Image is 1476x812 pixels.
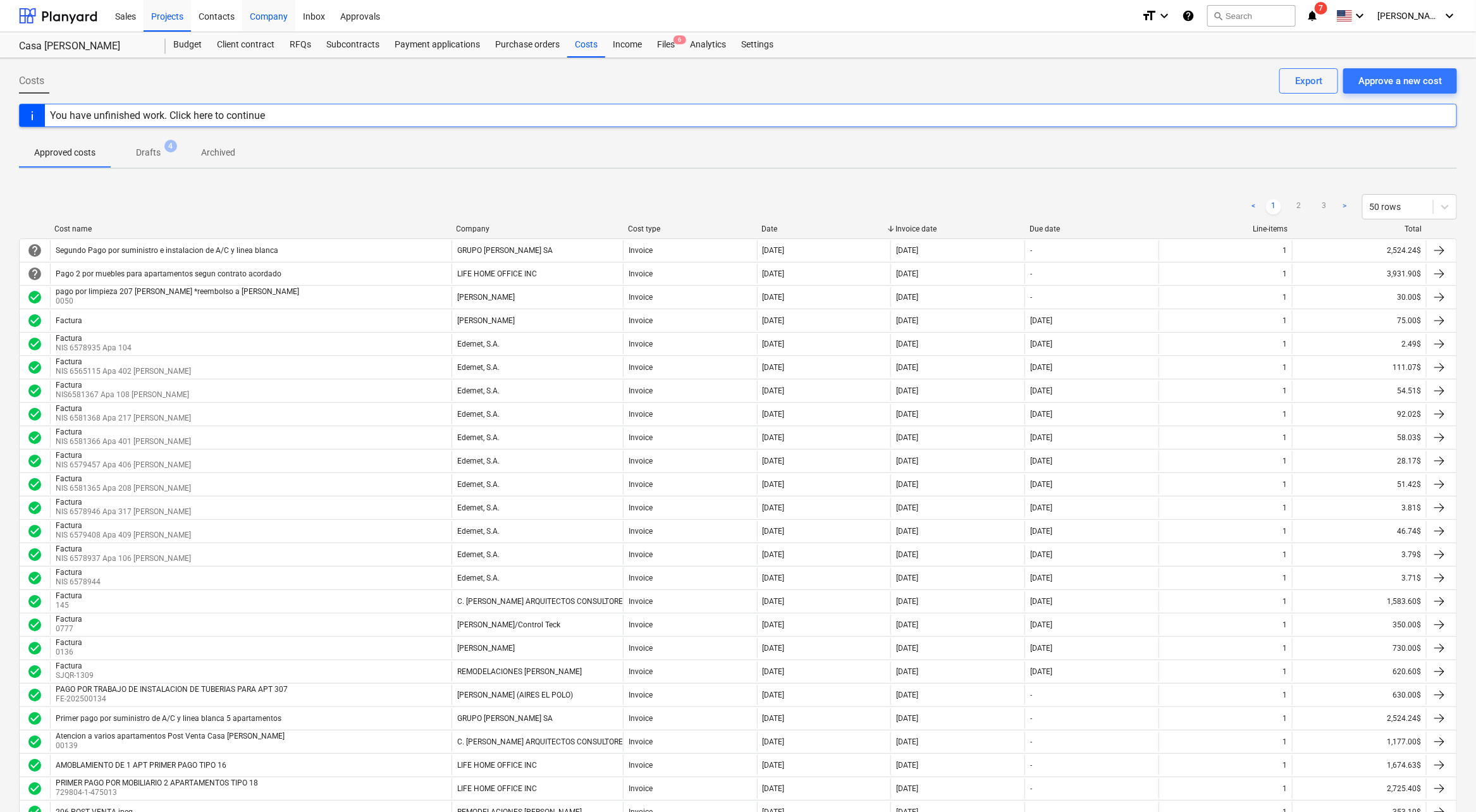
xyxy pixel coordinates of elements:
span: check_circle [27,383,42,398]
div: Total [1298,225,1422,233]
span: check_circle [27,477,42,492]
a: Files6 [649,32,682,58]
div: [DATE] [1030,316,1052,325]
a: Page 3 [1317,199,1332,214]
div: 1 [1282,340,1287,348]
div: [DATE] [896,269,918,278]
div: [DATE] [1030,340,1052,348]
a: Income [605,32,649,58]
div: [DATE] [896,597,918,606]
span: 6 [673,35,686,44]
div: Edemet, S.A. [457,410,500,419]
div: Invoice was approved [27,734,42,749]
span: check_circle [27,734,42,749]
div: pago por limpieza 207 [PERSON_NAME] *reembolso a [PERSON_NAME] [56,287,299,296]
div: Factura [56,498,188,507]
div: [PERSON_NAME] [457,644,515,653]
div: Invoice [629,737,653,746]
div: [PERSON_NAME]/Control Teck [457,620,560,629]
div: Invoice was approved [27,687,42,703]
div: 1 [1282,527,1287,536]
div: Invoice was approved [27,313,42,328]
div: [DATE] [896,246,918,255]
div: [DATE] [896,503,918,512]
div: Factura [56,661,91,670]
div: 1,177.00$ [1292,732,1426,752]
p: NIS 6578944 [56,577,101,587]
button: Approve a new cost [1343,68,1457,94]
div: 1 [1282,620,1287,629]
div: [DATE] [1030,457,1052,465]
div: 730.00$ [1292,638,1426,658]
div: Edemet, S.A. [457,527,500,536]
div: Factura [56,381,187,390]
div: 1 [1282,550,1287,559]
div: GRUPO [PERSON_NAME] SA [457,714,553,723]
div: Cost name [54,225,446,233]
span: check_circle [27,687,42,703]
div: Invoice was approved [27,336,42,352]
div: - [1030,714,1032,723]
div: 51.42$ [1292,474,1426,495]
div: Invoice [629,386,653,395]
div: Subcontracts [319,32,387,58]
span: check_circle [27,453,42,469]
div: Invoice date [896,225,1020,233]
div: C. [PERSON_NAME] ARQUITECTOS CONSULTORES SA [457,737,639,746]
div: Primer pago por suministro de A/C y linea blanca 5 apartamentos [56,714,281,723]
div: 3.71$ [1292,568,1426,588]
div: 111.07$ [1292,357,1426,378]
div: 2,524.24$ [1292,240,1426,261]
div: Invoice [629,550,653,559]
div: [PERSON_NAME] [457,293,515,302]
div: [DATE] [763,480,785,489]
div: Files [649,32,682,58]
div: [DATE] [763,246,785,255]
div: Invoice was approved [27,360,42,375]
div: Invoice [629,293,653,302]
div: [DATE] [1030,597,1052,606]
iframe: Chat Widget [1413,751,1476,812]
div: [DATE] [763,644,785,653]
div: Costs [567,32,605,58]
div: Company [457,225,618,233]
a: RFQs [282,32,319,58]
div: Invoice [629,269,653,278]
div: [DATE] [896,480,918,489]
div: [DATE] [1030,480,1052,489]
div: Invoice was approved [27,407,42,422]
div: 3.81$ [1292,498,1426,518]
div: [DATE] [896,457,918,465]
div: - [1030,293,1032,302]
div: Line-items [1164,225,1288,233]
div: Factura [56,638,82,647]
div: Factura [56,451,188,460]
div: Factura [56,474,188,483]
div: 1,674.63$ [1292,755,1426,775]
a: Settings [734,32,781,58]
div: 92.02$ [1292,404,1426,424]
div: [DATE] [763,737,785,746]
div: [DATE] [763,597,785,606]
div: [DATE] [1030,574,1052,582]
div: [DATE] [763,550,785,559]
div: [DATE] [763,620,785,629]
div: Invoice was approved [27,664,42,679]
div: 620.60$ [1292,661,1426,682]
span: 7 [1315,2,1327,15]
div: [DATE] [1030,410,1052,419]
div: Cost type [628,225,752,233]
div: Edemet, S.A. [457,386,500,395]
div: Invoice [629,363,653,372]
div: You have unfinished work. Click here to continue [50,109,265,121]
div: 1 [1282,574,1287,582]
div: 46.74$ [1292,521,1426,541]
div: [DATE] [896,363,918,372]
div: [DATE] [1030,503,1052,512]
div: [DATE] [763,691,785,699]
span: check_circle [27,313,42,328]
div: 1 [1282,714,1287,723]
div: [DATE] [1030,550,1052,559]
